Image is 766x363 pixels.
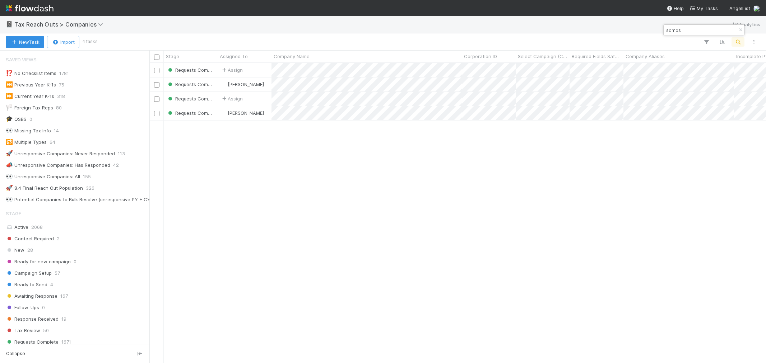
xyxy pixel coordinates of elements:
span: 64 [50,138,55,147]
div: Unresponsive Companies: Never Responded [6,149,115,158]
span: 50 [43,326,49,335]
span: Awaiting Response [6,292,57,301]
span: 👀 [6,127,13,133]
span: 0 [42,303,45,312]
input: Search... [665,26,737,34]
input: Toggle Row Selected [154,68,159,73]
span: [PERSON_NAME] [228,81,264,87]
span: Company Name [274,53,310,60]
span: My Tasks [690,5,718,11]
span: Ready to Send [6,280,47,289]
div: No Checklist Items [6,69,56,78]
span: 318 [57,92,65,101]
span: [PERSON_NAME] [228,110,264,116]
span: 👀 [6,173,13,179]
div: Missing Tax Info [6,126,51,135]
span: 155 [83,172,91,181]
div: Unresponsive Companies: Has Responded [6,161,110,170]
span: 14 [54,126,59,135]
span: ⏩ [6,93,13,99]
button: Import [47,36,79,48]
input: Toggle Row Selected [154,82,159,88]
span: Response Received [6,315,59,324]
span: 75 [59,80,64,89]
input: Toggle Row Selected [154,111,159,116]
span: 🚀 [6,185,13,191]
span: 2 [57,234,60,243]
div: Multiple Types [6,138,47,147]
span: 19 [61,315,66,324]
span: Tax Review [6,326,40,335]
span: Requests Complete [175,81,219,87]
span: 🏳️ [6,104,13,110]
img: logo-inverted-e16ddd16eac7371096b0.svg [6,2,54,14]
span: Tax Reach Outs > Companies [14,21,107,28]
input: Toggle All Rows Selected [154,55,159,60]
span: Stage [166,53,179,60]
div: Previous Year K-1s [6,80,56,89]
img: avatar_37569647-1c78-4889-accf-88c08d42a236.png [221,110,227,116]
span: 28 [27,246,33,255]
span: AngelList [729,5,750,11]
div: Foreign Tax Reps [6,103,53,112]
span: 1671 [61,338,71,346]
span: 🚀 [6,150,13,156]
span: Contact Required [6,234,54,243]
span: Select Campaign (Current Campaign) [518,53,568,60]
span: Requests Complete [175,67,219,73]
span: ⁉️ [6,70,13,76]
div: Unresponsive Companies: All [6,172,80,181]
span: 0 [74,257,76,266]
span: Assigned To [220,53,248,60]
span: New [6,246,24,255]
span: Saved Views [6,52,37,67]
span: 2068 [31,224,43,230]
span: Collapse [6,350,25,357]
span: Ready for new campaign [6,257,71,266]
img: avatar_37569647-1c78-4889-accf-88c08d42a236.png [221,81,227,87]
span: 0 [29,115,32,124]
div: Potential Companies to Bulk Resolve (unresponsive PY + CY) [6,195,152,204]
span: Requests Complete [175,110,219,116]
span: 42 [113,161,119,170]
span: Company Aliases [626,53,665,60]
div: Current Year K-1s [6,92,54,101]
span: Assign [220,66,243,74]
span: Assign [220,95,243,102]
div: QSBS [6,115,27,124]
span: 113 [118,149,125,158]
span: 167 [60,292,68,301]
div: 8.4 Final Reach Out Population [6,184,83,193]
small: 4 tasks [82,38,98,45]
span: 🔂 [6,139,13,145]
div: Active [6,223,148,232]
span: Follow-Ups [6,303,39,312]
span: Campaign Setup [6,269,52,278]
span: 👀 [6,196,13,202]
span: 80 [56,103,62,112]
span: Requests Complete [175,96,219,102]
span: 📓 [6,21,13,27]
span: Corporation ID [464,53,497,60]
input: Toggle Row Selected [154,96,159,102]
span: 326 [86,184,94,193]
span: Required Fields Safeguard [572,53,622,60]
img: avatar_cbf6e7c1-1692-464b-bc1b-b8582b2cbdce.png [753,5,760,12]
span: Requests Complete [6,338,59,346]
span: Stage [6,206,21,221]
span: 57 [55,269,60,278]
span: 📣 [6,162,13,168]
div: Help [667,5,684,12]
a: Analytics [732,20,760,29]
span: 1781 [59,69,69,78]
span: ⏮️ [6,81,13,88]
span: 🎓 [6,116,13,122]
span: 4 [50,280,53,289]
button: NewTask [6,36,44,48]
